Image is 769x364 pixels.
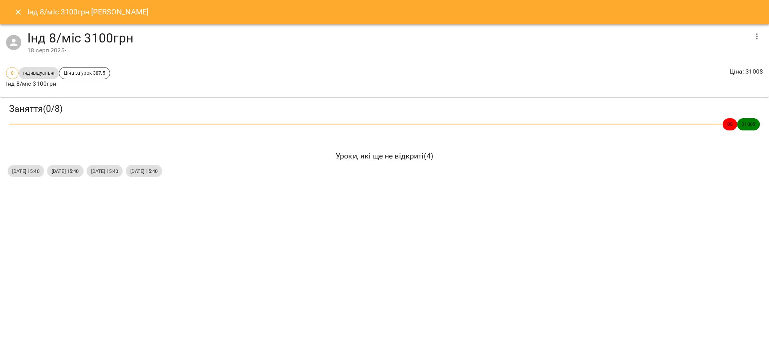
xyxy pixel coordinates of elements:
[723,121,737,128] span: 0 $
[27,30,748,46] h4: Інд 8/міс 3100грн
[8,168,44,175] span: [DATE] 15:40
[9,3,27,21] button: Close
[8,150,761,162] h6: Уроки, які ще не відкриті ( 4 )
[19,69,59,77] span: індивідуальні
[59,69,110,77] span: Ціна за урок 387.5
[47,168,84,175] span: [DATE] 15:40
[6,69,18,77] span: 8
[730,67,763,76] p: Ціна : 3100 $
[27,6,149,18] h6: Інд 8/міс 3100грн [PERSON_NAME]
[87,168,123,175] span: [DATE] 15:40
[6,79,110,88] p: Інд 8/міс 3100грн
[27,46,748,55] div: 18 серп 2025 -
[9,103,760,115] h3: Заняття ( 0 / 8 )
[126,168,162,175] span: [DATE] 15:40
[737,121,760,128] span: 3100 $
